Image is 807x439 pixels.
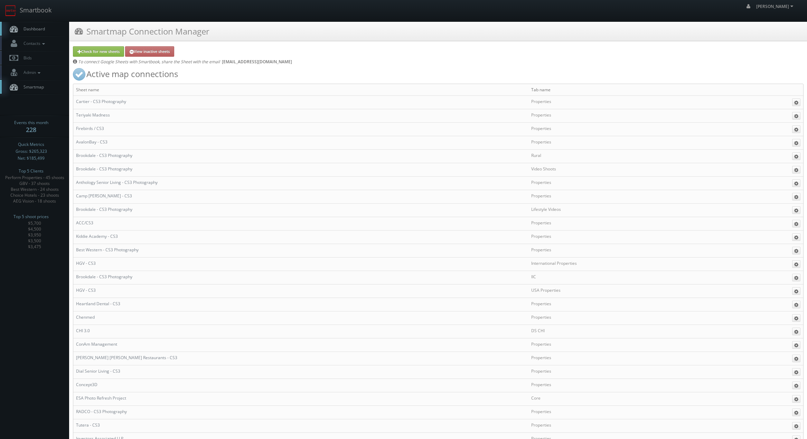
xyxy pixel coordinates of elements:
[20,55,32,61] span: Bids
[528,406,789,419] td: Properties
[528,96,789,109] td: Properties
[26,125,36,134] strong: 228
[76,382,97,387] a: Concept3D
[528,392,789,406] td: Core
[78,59,220,65] span: To connect Google Sheets with Smartbook, share the Sheet with the email
[528,325,789,338] td: DS CHI
[20,40,47,46] span: Contacts
[76,179,158,185] a: Anthology Senior Living - CS3 Photography
[13,213,49,220] span: Top 5 shoot prices
[528,177,789,190] td: Properties
[76,287,96,293] a: HGV - CS3
[76,233,118,239] a: Kiddie Academy - CS3
[76,112,110,118] a: Teriyaki Madness
[76,139,107,145] a: AvalonBay - CS3
[76,99,126,104] a: Cartier - CS3 Photography
[528,150,789,163] td: Rural
[756,3,795,9] span: [PERSON_NAME]
[528,136,789,150] td: Properties
[76,355,177,361] a: [PERSON_NAME] [PERSON_NAME] Restaurants - CS3
[73,46,124,57] a: Check for new sheets
[528,123,789,136] td: Properties
[76,301,120,307] a: Heartland Dental - CS3
[5,5,16,16] img: smartbook-logo.png
[18,155,45,162] span: Net: $185,499
[76,395,126,401] a: ESA Photo Refresh Project
[76,152,132,158] a: Brookdale - CS3 Photography
[20,69,42,75] span: Admin
[528,352,789,365] td: Properties
[75,25,209,37] h3: Smartmap Connection Manager
[221,59,292,65] span: [EMAIL_ADDRESS][DOMAIN_NAME]
[18,141,44,148] span: Quick Metrics
[14,119,48,126] span: Events this month
[20,26,45,32] span: Dashboard
[16,148,47,155] span: Gross: $265,323
[76,125,104,131] a: Firebirds / CS3
[19,168,44,175] span: Top 5 Clients
[76,260,96,266] a: HGV - CS3
[528,244,789,258] td: Properties
[76,274,132,280] a: Brookdale - CS3 Photography
[76,368,120,374] a: Dial Senior Living - CS3
[528,271,789,284] td: IIC
[528,163,789,177] td: Video Shoots
[528,231,789,244] td: Properties
[76,193,132,199] a: Camp [PERSON_NAME] - CS3
[20,84,44,90] span: Smartmap
[528,298,789,311] td: Properties
[125,46,174,57] a: View inactive sheets
[528,419,789,433] td: Properties
[76,409,127,414] a: RADCO - CS3 Photography
[528,365,789,379] td: Properties
[76,314,95,320] a: Chenmed
[76,206,132,212] a: Brookdale - CS3 Photography
[528,217,789,231] td: Properties
[528,109,789,123] td: Properties
[528,379,789,392] td: Properties
[76,328,90,334] a: CHI 3.0
[85,68,178,80] span: Active map connections
[528,204,789,217] td: Lifestyle Videos
[76,422,100,428] a: Tutera - CS3
[73,84,528,96] td: Sheet name
[76,220,93,226] a: ACC/CS3
[76,247,139,253] a: Best Western - CS3 Photography
[76,341,117,347] a: ConAm Management
[528,338,789,352] td: Properties
[528,84,789,96] td: Tab name
[528,284,789,298] td: USA Properties
[528,190,789,204] td: Properties
[76,166,132,172] a: Brookdale - CS3 Photography
[528,311,789,325] td: Properties
[528,258,789,271] td: International Properties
